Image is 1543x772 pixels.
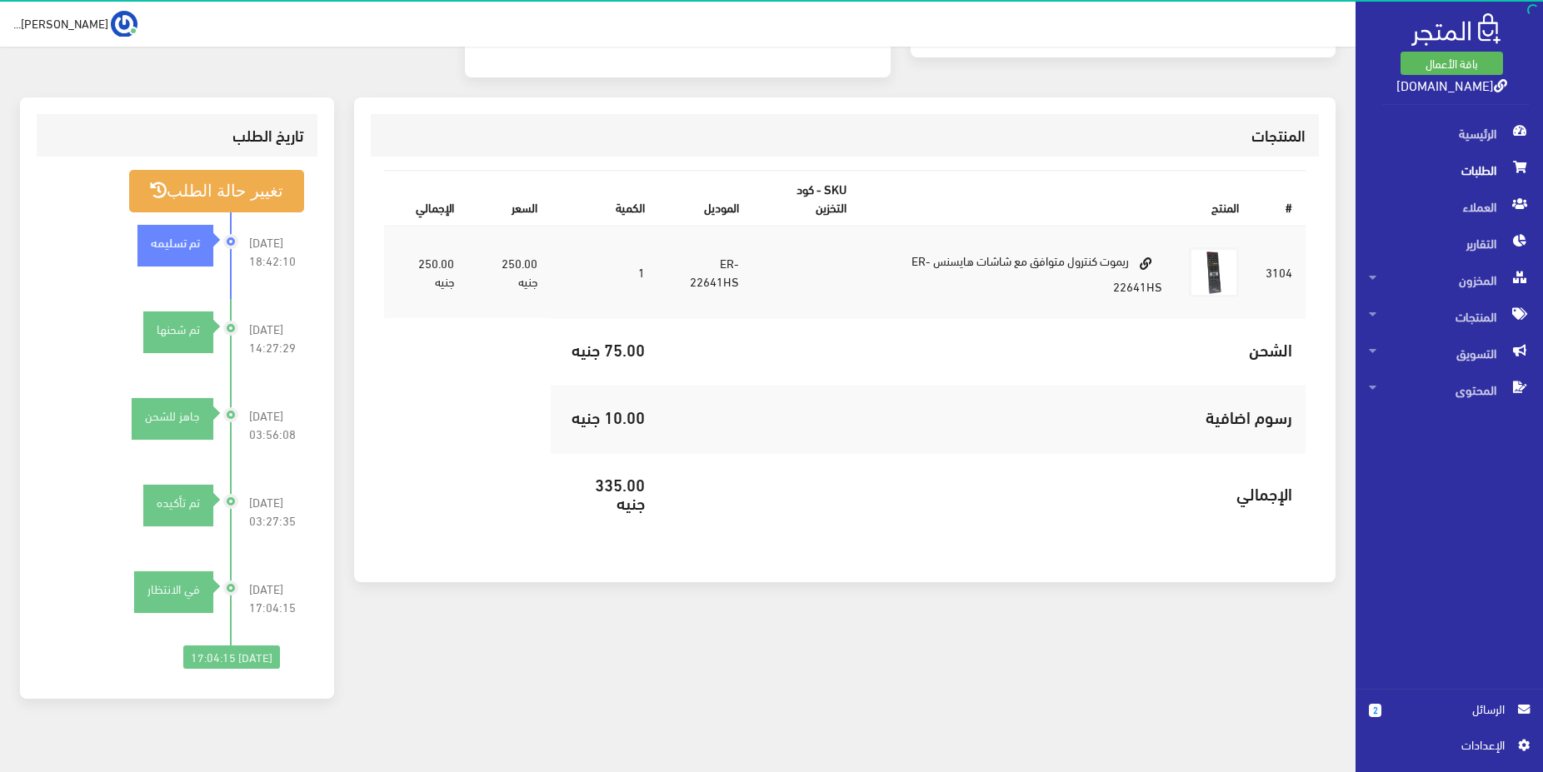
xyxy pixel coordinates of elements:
[564,407,645,426] h5: 10.00 جنيه
[1396,72,1507,97] a: [DOMAIN_NAME]
[183,645,280,669] div: [DATE] 17:04:15
[752,172,860,226] th: SKU - كود التخزين
[1382,735,1504,754] span: اﻹعدادات
[249,233,304,270] span: [DATE] 18:42:10
[13,10,137,37] a: ... [PERSON_NAME]...
[467,226,551,319] td: 250.00 جنيه
[384,226,467,319] td: 250.00 جنيه
[672,407,1292,426] h5: رسوم اضافية
[1356,225,1543,261] a: التقارير
[1369,261,1530,298] span: المخزون
[1369,700,1530,735] a: 2 الرسائل
[551,226,658,319] td: 1
[50,127,304,143] h3: تاريخ الطلب
[1356,115,1543,152] a: الرئيسية
[134,580,213,598] div: في الانتظار
[111,11,137,37] img: ...
[143,320,213,338] div: تم شحنها
[1369,735,1530,762] a: اﻹعدادات
[384,172,467,226] th: اﻹجمالي
[249,406,304,443] span: [DATE] 03:56:08
[129,170,304,212] button: تغيير حالة الطلب
[384,127,1306,143] h3: المنتجات
[13,12,108,33] span: [PERSON_NAME]...
[1369,371,1530,408] span: المحتوى
[1369,704,1381,717] span: 2
[672,484,1292,502] h5: اﻹجمالي
[1395,700,1505,718] span: الرسائل
[1356,371,1543,408] a: المحتوى
[551,172,658,226] th: الكمية
[467,172,551,226] th: السعر
[1356,152,1543,188] a: الطلبات
[1252,226,1306,319] td: 3104
[151,232,200,251] strong: تم تسليمه
[1369,298,1530,335] span: المنتجات
[20,658,83,721] iframe: Drift Widget Chat Controller
[1356,298,1543,335] a: المنتجات
[564,475,645,511] h5: 335.00 جنيه
[132,406,213,425] div: جاهز للشحن
[1369,115,1530,152] span: الرئيسية
[1369,188,1530,225] span: العملاء
[1369,152,1530,188] span: الطلبات
[249,493,304,530] span: [DATE] 03:27:35
[143,493,213,511] div: تم تأكيده
[1356,261,1543,298] a: المخزون
[658,172,752,226] th: الموديل
[860,172,1252,226] th: المنتج
[1369,335,1530,371] span: التسويق
[672,340,1292,358] h5: الشحن
[860,226,1176,319] td: ريموت كنترول متوافق مع شاشات هايسنس ER-22641HS
[1252,172,1306,226] th: #
[564,340,645,358] h5: 75.00 جنيه
[1411,13,1501,46] img: .
[1369,225,1530,261] span: التقارير
[1356,188,1543,225] a: العملاء
[249,320,304,356] span: [DATE] 14:27:29
[249,580,304,616] span: [DATE] 17:04:15
[658,226,752,319] td: ER-22641HS
[1401,52,1503,75] a: باقة الأعمال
